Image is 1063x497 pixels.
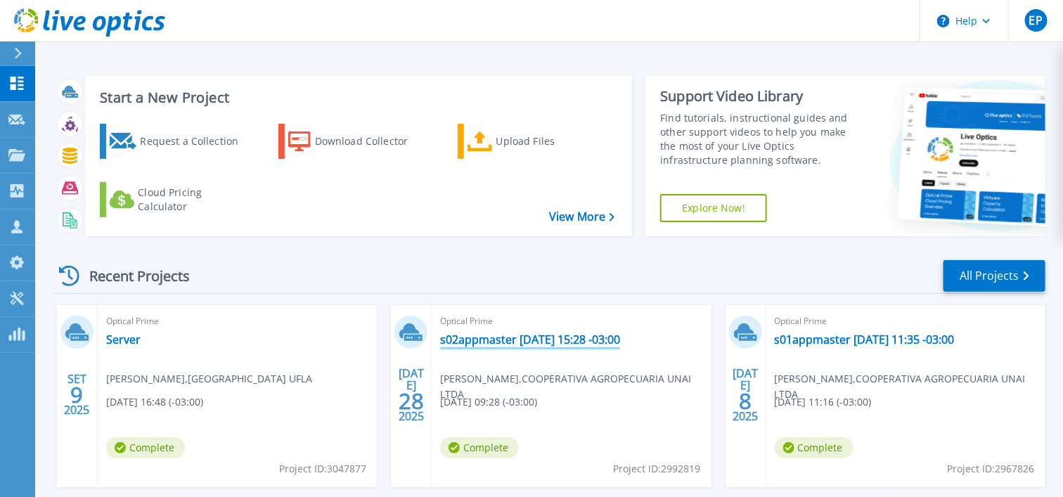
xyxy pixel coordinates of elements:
[279,461,366,477] span: Project ID: 3047877
[614,461,701,477] span: Project ID: 2992819
[775,437,853,458] span: Complete
[398,369,425,420] div: [DATE] 2025
[775,314,1037,329] span: Optical Prime
[458,124,614,159] a: Upload Files
[100,90,614,105] h3: Start a New Project
[138,186,250,214] div: Cloud Pricing Calculator
[440,394,537,410] span: [DATE] 09:28 (-03:00)
[1029,15,1043,26] span: EP
[63,369,90,420] div: SET 2025
[943,260,1045,292] a: All Projects
[315,127,427,155] div: Download Collector
[54,259,209,293] div: Recent Projects
[496,127,609,155] div: Upload Files
[660,111,861,167] div: Find tutorials, instructional guides and other support videos to help you make the most of your L...
[106,333,141,347] a: Server
[140,127,252,155] div: Request a Collection
[106,314,368,329] span: Optical Prime
[278,124,435,159] a: Download Collector
[440,371,711,402] span: [PERSON_NAME] , COOPERATIVA AGROPECUARIA UNAI LTDA
[732,369,759,420] div: [DATE] 2025
[739,395,752,407] span: 8
[106,371,312,387] span: [PERSON_NAME] , [GEOGRAPHIC_DATA] UFLA
[775,371,1045,402] span: [PERSON_NAME] , COOPERATIVA AGROPECUARIA UNAI LTDA
[440,314,702,329] span: Optical Prime
[106,437,185,458] span: Complete
[948,461,1035,477] span: Project ID: 2967826
[100,182,257,217] a: Cloud Pricing Calculator
[440,333,620,347] a: s02appmaster [DATE] 15:28 -03:00
[775,333,955,347] a: s01appmaster [DATE] 11:35 -03:00
[70,389,83,401] span: 9
[100,124,257,159] a: Request a Collection
[660,194,767,222] a: Explore Now!
[660,87,861,105] div: Support Video Library
[440,437,519,458] span: Complete
[775,394,872,410] span: [DATE] 11:16 (-03:00)
[106,394,203,410] span: [DATE] 16:48 (-03:00)
[549,210,614,224] a: View More
[399,395,424,407] span: 28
